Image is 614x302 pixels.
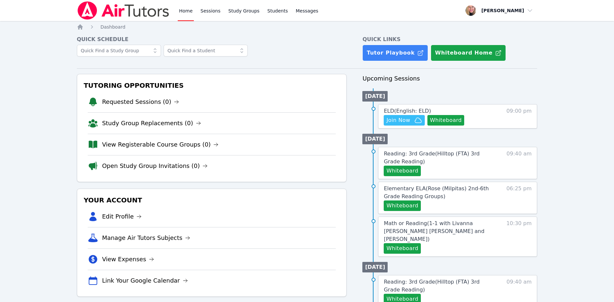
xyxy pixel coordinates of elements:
[102,233,191,243] a: Manage Air Tutors Subjects
[362,74,537,83] h3: Upcoming Sessions
[77,1,170,20] img: Air Tutors
[384,279,479,293] span: Reading: 3rd Grade ( Hilltop (FTA) 3rd Grade Reading )
[362,262,388,272] li: [DATE]
[102,140,219,149] a: View Registerable Course Groups (0)
[296,8,318,14] span: Messages
[82,80,341,91] h3: Tutoring Opportunities
[386,116,410,124] span: Join Now
[384,151,479,165] span: Reading: 3rd Grade ( Hilltop (FTA) 3rd Grade Reading )
[506,107,532,126] span: 09:00 pm
[164,45,248,57] input: Quick Find a Student
[384,115,424,126] button: Join Now
[384,200,421,211] button: Whiteboard
[362,45,428,61] a: Tutor Playbook
[102,255,154,264] a: View Expenses
[506,220,532,254] span: 10:30 pm
[102,212,142,221] a: Edit Profile
[384,243,421,254] button: Whiteboard
[384,278,494,294] a: Reading: 3rd Grade(Hilltop (FTA) 3rd Grade Reading)
[101,24,125,30] a: Dashboard
[507,150,532,176] span: 09:40 am
[77,35,347,43] h4: Quick Schedule
[431,45,506,61] button: Whiteboard Home
[102,119,201,128] a: Study Group Replacements (0)
[427,115,465,126] button: Whiteboard
[384,108,431,114] span: ELD ( English: ELD )
[102,161,208,171] a: Open Study Group Invitations (0)
[384,150,494,166] a: Reading: 3rd Grade(Hilltop (FTA) 3rd Grade Reading)
[77,24,537,30] nav: Breadcrumb
[77,45,161,57] input: Quick Find a Study Group
[384,107,431,115] a: ELD(English: ELD)
[384,185,494,200] a: Elementary ELA(Rose (Milpitas) 2nd-6th Grade Reading Groups)
[102,276,188,285] a: Link Your Google Calendar
[384,220,494,243] a: Math or Reading(1-1 with Livanna [PERSON_NAME] [PERSON_NAME] and [PERSON_NAME])
[384,185,489,199] span: Elementary ELA ( Rose (Milpitas) 2nd-6th Grade Reading Groups )
[362,35,537,43] h4: Quick Links
[384,166,421,176] button: Whiteboard
[506,185,532,211] span: 06:25 pm
[102,97,179,106] a: Requested Sessions (0)
[362,134,388,144] li: [DATE]
[384,220,484,242] span: Math or Reading ( 1-1 with Livanna [PERSON_NAME] [PERSON_NAME] and [PERSON_NAME] )
[362,91,388,102] li: [DATE]
[82,194,341,206] h3: Your Account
